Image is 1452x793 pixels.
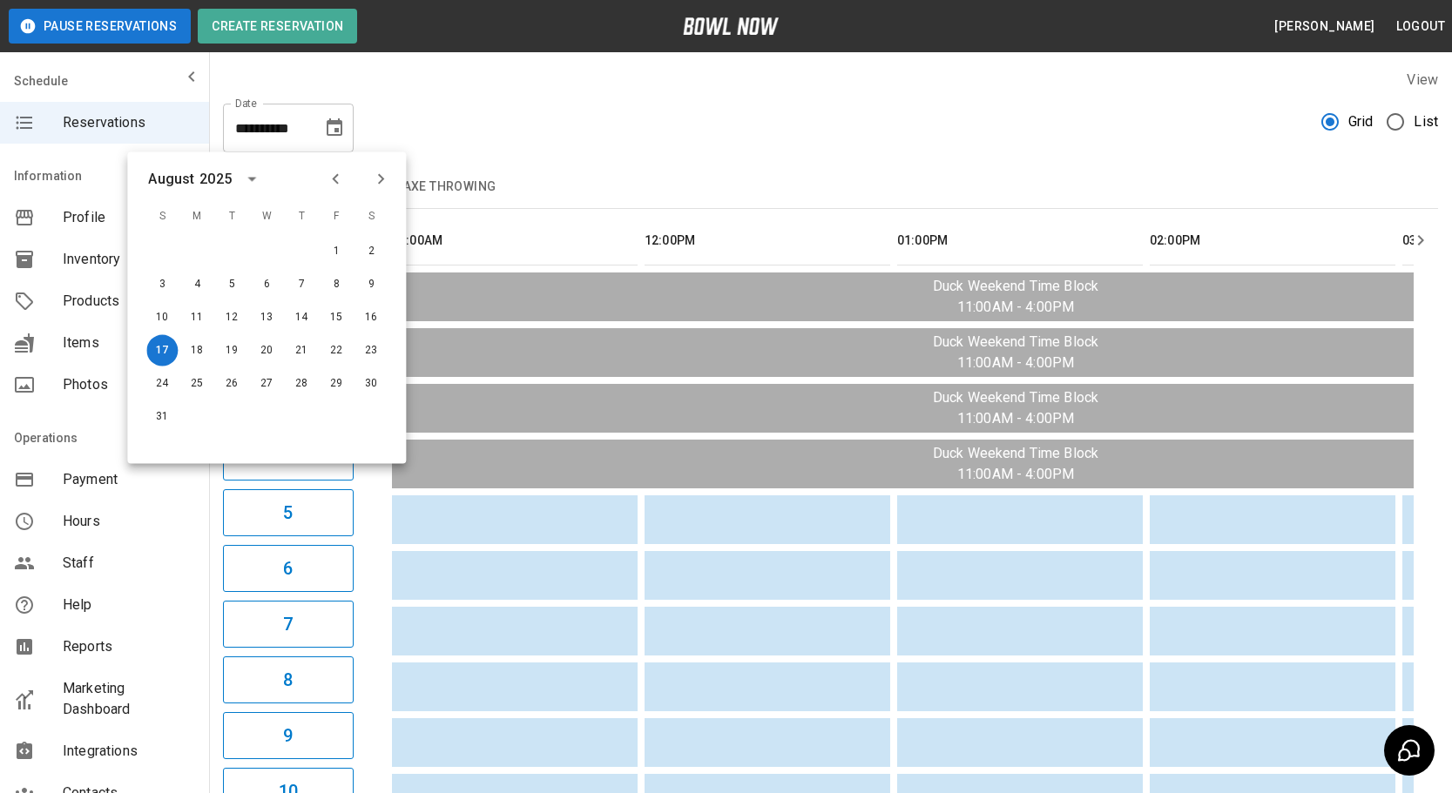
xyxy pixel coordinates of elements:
[283,666,293,694] h6: 8
[1348,111,1374,132] span: Grid
[181,368,213,400] button: Aug 25, 2025
[63,249,195,270] span: Inventory
[321,199,352,234] span: F
[146,302,178,333] button: Aug 10, 2025
[355,236,387,267] button: Aug 2, 2025
[1414,111,1438,132] span: List
[237,165,267,194] button: calendar view is open, switch to year view
[63,678,195,720] span: Marketing Dashboard
[63,207,195,228] span: Profile
[146,199,178,234] span: S
[181,302,213,333] button: Aug 11, 2025
[389,166,510,208] button: Axe Throwing
[181,199,213,234] span: M
[63,333,195,353] span: Items
[286,335,317,366] button: Aug 21, 2025
[286,199,317,234] span: T
[146,269,178,300] button: Aug 3, 2025
[9,9,191,44] button: Pause Reservations
[251,368,282,400] button: Aug 27, 2025
[63,374,195,395] span: Photos
[251,269,282,300] button: Aug 6, 2025
[321,236,352,267] button: Aug 1, 2025
[223,656,354,703] button: 8
[198,9,357,44] button: Create Reservation
[148,169,194,190] div: August
[286,302,317,333] button: Aug 14, 2025
[223,545,354,592] button: 6
[645,216,890,265] th: 12:00PM
[223,601,354,648] button: 7
[283,554,293,582] h6: 6
[321,368,352,400] button: Aug 29, 2025
[1267,10,1381,43] button: [PERSON_NAME]
[683,17,779,35] img: logo
[1407,71,1438,88] label: View
[1389,10,1452,43] button: Logout
[251,302,282,333] button: Aug 13, 2025
[355,269,387,300] button: Aug 9, 2025
[181,269,213,300] button: Aug 4, 2025
[283,499,293,527] h6: 5
[283,722,293,749] h6: 9
[63,112,195,133] span: Reservations
[897,216,1143,265] th: 01:00PM
[251,199,282,234] span: W
[199,169,232,190] div: 2025
[321,165,350,194] button: Previous month
[286,269,317,300] button: Aug 7, 2025
[63,511,195,532] span: Hours
[355,335,387,366] button: Aug 23, 2025
[366,165,395,194] button: Next month
[251,335,282,366] button: Aug 20, 2025
[286,368,317,400] button: Aug 28, 2025
[63,291,195,312] span: Products
[146,335,178,366] button: Aug 17, 2025
[223,712,354,759] button: 9
[63,553,195,574] span: Staff
[216,368,247,400] button: Aug 26, 2025
[355,368,387,400] button: Aug 30, 2025
[63,741,195,762] span: Integrations
[216,302,247,333] button: Aug 12, 2025
[1150,216,1395,265] th: 02:00PM
[392,216,638,265] th: 11:00AM
[181,335,213,366] button: Aug 18, 2025
[355,199,387,234] span: S
[63,469,195,490] span: Payment
[223,489,354,536] button: 5
[223,166,1438,208] div: inventory tabs
[321,335,352,366] button: Aug 22, 2025
[216,269,247,300] button: Aug 5, 2025
[146,401,178,433] button: Aug 31, 2025
[321,269,352,300] button: Aug 8, 2025
[216,335,247,366] button: Aug 19, 2025
[63,636,195,657] span: Reports
[355,302,387,333] button: Aug 16, 2025
[317,111,352,145] button: Choose date, selected date is Aug 17, 2025
[321,302,352,333] button: Aug 15, 2025
[283,610,293,638] h6: 7
[146,368,178,400] button: Aug 24, 2025
[216,199,247,234] span: T
[63,595,195,615] span: Help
